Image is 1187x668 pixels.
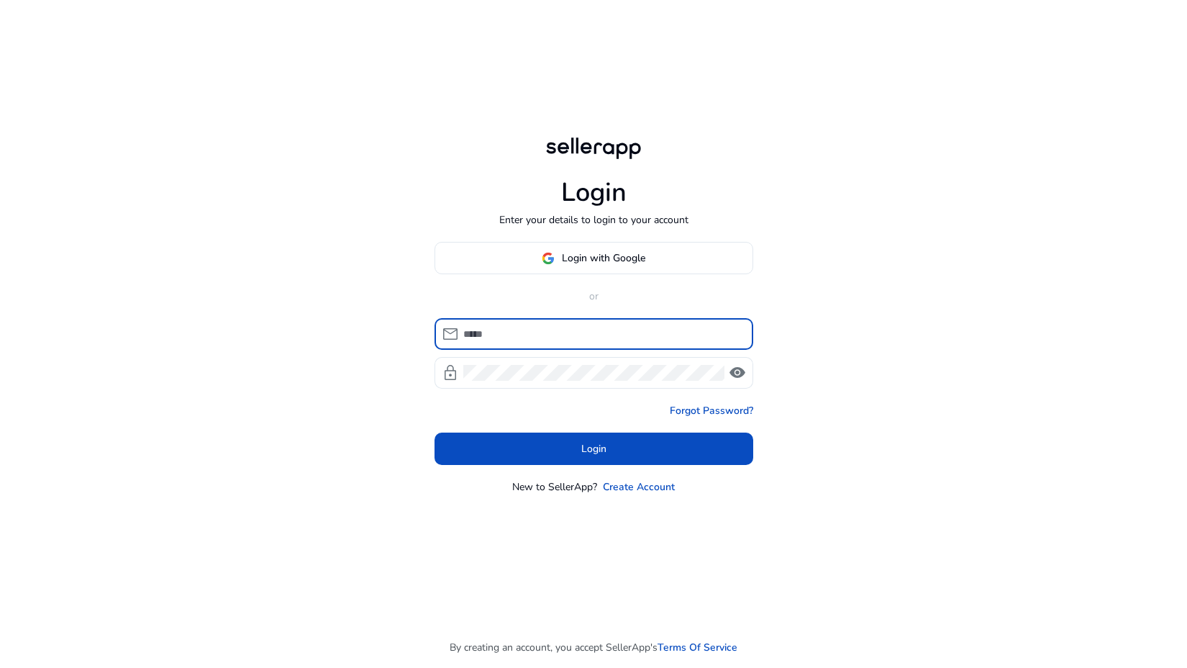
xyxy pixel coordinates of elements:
img: google-logo.svg [542,252,555,265]
span: Login with Google [562,250,645,266]
a: Terms Of Service [658,640,737,655]
span: lock [442,364,459,382]
p: Enter your details to login to your account [499,212,688,227]
span: Login [581,441,606,456]
span: mail [442,325,459,343]
button: Login [435,433,753,465]
h1: Login [561,177,627,208]
p: or [435,289,753,304]
button: Login with Google [435,242,753,274]
a: Forgot Password? [670,403,753,418]
p: New to SellerApp? [512,479,597,495]
a: Create Account [603,479,675,495]
span: visibility [729,364,746,382]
